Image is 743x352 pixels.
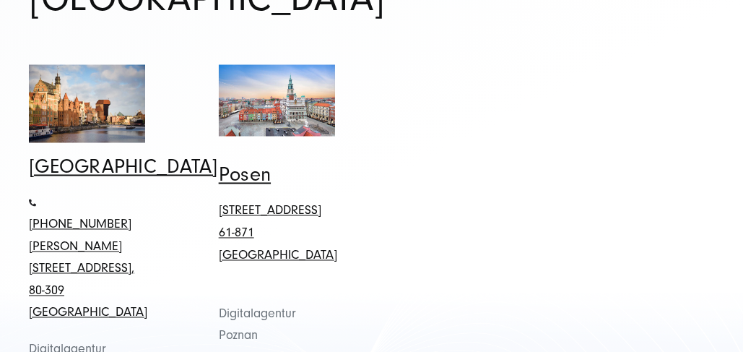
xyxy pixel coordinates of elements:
a: [PHONE_NUMBER] [29,217,131,232]
img: danzig-uferpromenade-mottlau-digitalagentur-danzig [29,65,145,142]
a: 61-871 [GEOGRAPHIC_DATA] [219,226,337,263]
span: Posen [219,164,271,186]
span: Digitalagentur Poznan [219,306,296,344]
a: [STREET_ADDRESS] [219,203,321,218]
img: poznan-bild-digitalagentur-poznan [219,65,335,137]
a: [PERSON_NAME][STREET_ADDRESS], [29,239,134,277]
a: 80-309 [GEOGRAPHIC_DATA] [29,283,147,321]
a: [GEOGRAPHIC_DATA] [29,156,218,179]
